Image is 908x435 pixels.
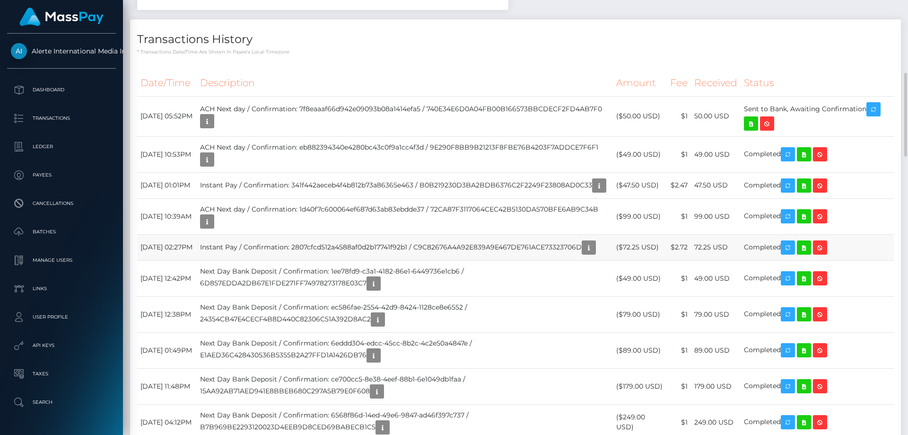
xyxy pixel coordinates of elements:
td: ($79.00 USD) [613,296,667,332]
td: ($49.00 USD) [613,136,667,172]
td: ($179.00 USD) [613,368,667,404]
td: ($49.00 USD) [613,260,667,296]
td: Next Day Bank Deposit / Confirmation: ec586fae-2554-42d9-8424-1128ce8e6552 / 24354CB47E4CECF4B8D4... [197,296,613,332]
td: Completed [741,198,894,234]
td: Completed [741,136,894,172]
a: Dashboard [7,78,116,102]
td: [DATE] 10:53PM [137,136,197,172]
a: Ledger [7,135,116,159]
a: Taxes [7,362,116,386]
td: Completed [741,332,894,368]
p: Payees [11,168,112,182]
td: [DATE] 10:39AM [137,198,197,234]
a: Payees [7,163,116,187]
td: Sent to Bank, Awaiting Confirmation [741,96,894,136]
td: ($99.00 USD) [613,198,667,234]
td: $1 [667,136,691,172]
td: 179.00 USD [691,368,741,404]
td: Completed [741,296,894,332]
a: Search [7,391,116,414]
td: [DATE] 01:01PM [137,172,197,198]
p: Transactions [11,111,112,125]
td: [DATE] 11:48PM [137,368,197,404]
th: Fee [667,70,691,96]
a: User Profile [7,305,116,329]
p: Manage Users [11,253,112,267]
td: ($72.25 USD) [613,234,667,260]
a: API Keys [7,334,116,357]
td: [DATE] 12:42PM [137,260,197,296]
td: Next Day Bank Deposit / Confirmation: ce700cc5-8e38-4eef-88b1-6e1049db1faa / 15AA92AB71AED941E8BB... [197,368,613,404]
td: 47.50 USD [691,172,741,198]
td: ACH Next day / Confirmation: 1d40f7c600064ef687d63ab83ebdde37 / 72CA87F3117064CEC42B5130DA570BFE6... [197,198,613,234]
td: [DATE] 12:38PM [137,296,197,332]
td: $1 [667,368,691,404]
td: $1 [667,96,691,136]
td: [DATE] 01:49PM [137,332,197,368]
p: Taxes [11,367,112,381]
td: Next Day Bank Deposit / Confirmation: 1ee78fd9-c3a1-4182-86e1-6449736e1cb6 / 6D857EDDA2DB67E1FDE2... [197,260,613,296]
td: $1 [667,260,691,296]
td: $2.47 [667,172,691,198]
td: ($47.50 USD) [613,172,667,198]
td: [DATE] 02:27PM [137,234,197,260]
td: Next Day Bank Deposit / Confirmation: 6eddd304-edcc-45cc-8b2c-4c2e50a4847e / E1AED36C428430536B53... [197,332,613,368]
a: Cancellations [7,192,116,215]
th: Date/Time [137,70,197,96]
td: ($50.00 USD) [613,96,667,136]
td: Instant Pay / Confirmation: 341f442aeceb4f4b812b73a86365e463 / B0B219230D3BA2BDB6376C2F2249F23808... [197,172,613,198]
td: 72.25 USD [691,234,741,260]
td: Instant Pay / Confirmation: 2807cfcd512a4588af0d2b17741f92b1 / C9C82676A4A92E839A9E467DE761ACE733... [197,234,613,260]
span: Alerte International Media Inc. [7,47,116,55]
td: $1 [667,296,691,332]
p: Batches [11,225,112,239]
td: Completed [741,368,894,404]
td: ACH Next day / Confirmation: eb882394340e4280bc43c0f9a1cc4f3d / 9E290F8BB9B21213F8FBE76B4203F7ADD... [197,136,613,172]
td: Completed [741,234,894,260]
p: User Profile [11,310,112,324]
p: Dashboard [11,83,112,97]
a: Batches [7,220,116,244]
td: 49.00 USD [691,136,741,172]
a: Links [7,277,116,301]
td: 50.00 USD [691,96,741,136]
td: ACH Next day / Confirmation: 7f8eaaaf66d942e09093b08a1414efa5 / 740E34E6D0A04FB00B166573BBCDECF2F... [197,96,613,136]
td: ($89.00 USD) [613,332,667,368]
td: $1 [667,332,691,368]
td: Completed [741,260,894,296]
td: 99.00 USD [691,198,741,234]
td: $2.72 [667,234,691,260]
p: Search [11,395,112,409]
img: Alerte International Media Inc. [11,43,27,59]
td: 49.00 USD [691,260,741,296]
a: Transactions [7,107,116,130]
th: Status [741,70,894,96]
a: Manage Users [7,249,116,272]
p: Ledger [11,140,112,154]
p: Cancellations [11,196,112,211]
th: Amount [613,70,667,96]
p: Links [11,282,112,296]
p: * Transactions date/time are shown in payee's local timezone [137,48,894,55]
h4: Transactions History [137,31,894,48]
td: 89.00 USD [691,332,741,368]
td: [DATE] 05:52PM [137,96,197,136]
th: Received [691,70,741,96]
p: API Keys [11,338,112,353]
td: 79.00 USD [691,296,741,332]
td: $1 [667,198,691,234]
img: MassPay Logo [19,8,104,26]
td: Completed [741,172,894,198]
th: Description [197,70,613,96]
